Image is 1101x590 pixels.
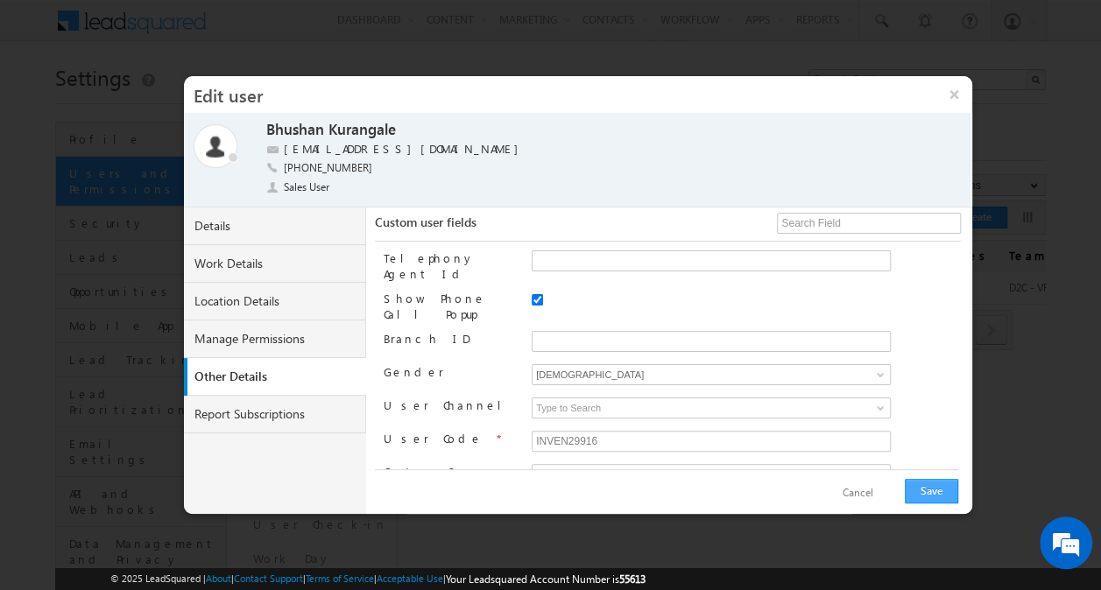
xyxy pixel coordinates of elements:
[777,213,961,234] input: Search Field
[287,9,329,51] div: Minimize live chat window
[384,397,515,413] label: User Channel
[446,572,646,586] span: Your Leadsquared Account Number is
[905,479,958,503] button: Save
[184,320,366,358] a: Manage Permissions
[23,162,320,446] textarea: Type your message and hit 'Enter'
[284,141,527,158] label: [EMAIL_ADDRESS][DOMAIN_NAME]
[384,364,444,380] label: Gender
[384,431,483,446] label: User Code
[936,76,973,113] button: ×
[234,572,303,584] a: Contact Support
[284,160,372,178] span: [PHONE_NUMBER]
[184,396,366,433] a: Report Subscriptions
[532,364,891,385] input: Type to Search
[266,120,324,140] label: Bhushan
[328,120,396,140] label: Kurangale
[384,250,475,281] label: Telephony Agent Id
[206,572,231,584] a: About
[384,331,469,347] label: Branch ID
[825,481,891,506] button: Cancel
[91,92,294,115] div: Chat with us now
[184,245,366,283] a: Work Details
[619,572,646,586] span: 55613
[184,76,935,113] h3: Edit user
[306,572,374,584] a: Terms of Service
[375,214,961,242] div: Custom user fields
[867,366,889,383] a: Show All Items
[184,207,366,245] a: Details
[187,358,370,396] a: Other Details
[284,179,331,195] span: Sales User
[532,397,891,418] input: Type to Search
[377,572,443,584] a: Acceptable Use
[184,283,366,320] a: Location Details
[867,399,889,417] a: Show All Items
[30,92,74,115] img: d_60004797649_company_0_60004797649
[238,460,318,484] em: Start Chat
[110,571,646,587] span: © 2025 LeadSquared | | | | |
[384,464,461,480] label: Custom 2
[384,291,486,321] label: Show Phone Call Popup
